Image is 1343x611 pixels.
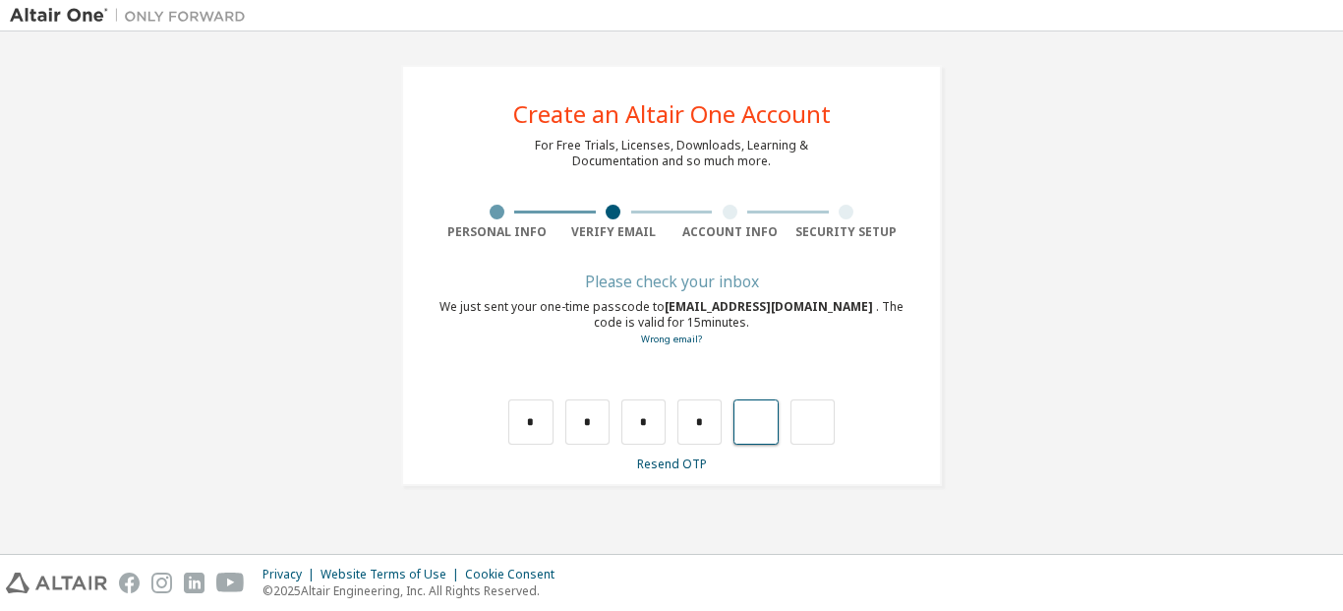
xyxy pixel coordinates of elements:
div: We just sent your one-time passcode to . The code is valid for 15 minutes. [438,299,905,347]
div: Privacy [263,567,321,582]
img: facebook.svg [119,573,140,593]
a: Go back to the registration form [641,333,702,345]
img: Altair One [10,6,256,26]
div: Create an Altair One Account [513,102,831,126]
img: linkedin.svg [184,573,204,593]
div: Personal Info [438,224,555,240]
div: Verify Email [555,224,672,240]
a: Resend OTP [637,456,707,472]
img: altair_logo.svg [6,573,107,593]
img: youtube.svg [216,573,245,593]
div: Cookie Consent [465,567,566,582]
img: instagram.svg [151,573,172,593]
div: Account Info [671,224,788,240]
div: Security Setup [788,224,905,240]
div: Website Terms of Use [321,567,465,582]
div: For Free Trials, Licenses, Downloads, Learning & Documentation and so much more. [535,138,808,169]
span: [EMAIL_ADDRESS][DOMAIN_NAME] [665,298,876,315]
p: © 2025 Altair Engineering, Inc. All Rights Reserved. [263,582,566,599]
div: Please check your inbox [438,275,905,287]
